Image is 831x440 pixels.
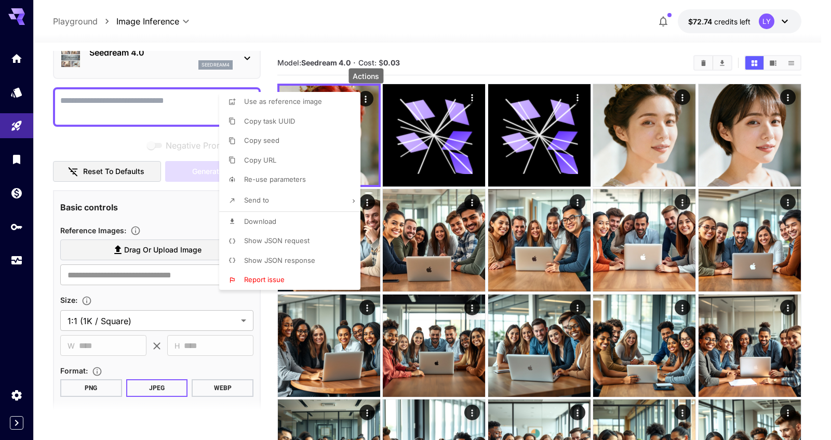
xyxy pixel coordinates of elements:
span: Send to [244,196,269,204]
span: Use as reference image [244,97,322,105]
div: Actions [349,69,383,84]
span: Report issue [244,275,285,284]
span: Copy seed [244,136,279,144]
span: Show JSON response [244,256,315,264]
span: Show JSON request [244,236,310,245]
span: Copy URL [244,156,276,164]
span: Re-use parameters [244,175,306,183]
span: Download [244,217,276,225]
span: Copy task UUID [244,117,295,125]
